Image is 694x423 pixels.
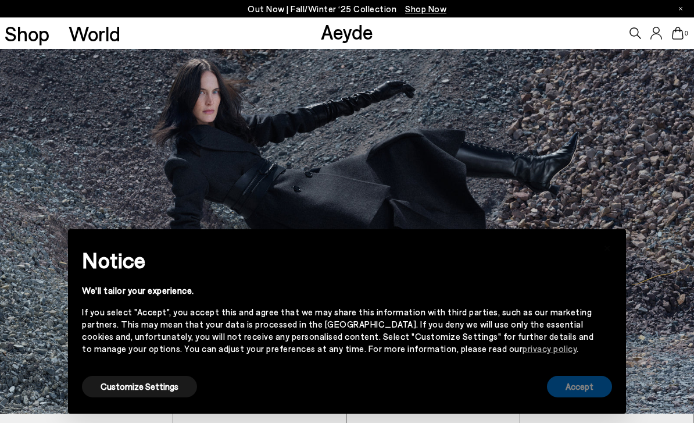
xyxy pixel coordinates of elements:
span: 0 [684,30,689,37]
div: We'll tailor your experience. [82,285,593,297]
button: Accept [547,376,612,397]
a: privacy policy [523,343,577,354]
p: Out Now | Fall/Winter ‘25 Collection [248,2,446,16]
span: × [603,238,611,255]
a: 0 [672,27,684,40]
h2: Notice [82,245,593,275]
button: Close this notice [593,233,621,261]
button: Customize Settings [82,376,197,397]
a: Aeyde [321,19,373,44]
div: If you select "Accept", you accept this and agree that we may share this information with third p... [82,306,593,355]
a: Shop [5,23,49,44]
span: Navigate to /collections/new-in [405,3,446,14]
a: World [69,23,120,44]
